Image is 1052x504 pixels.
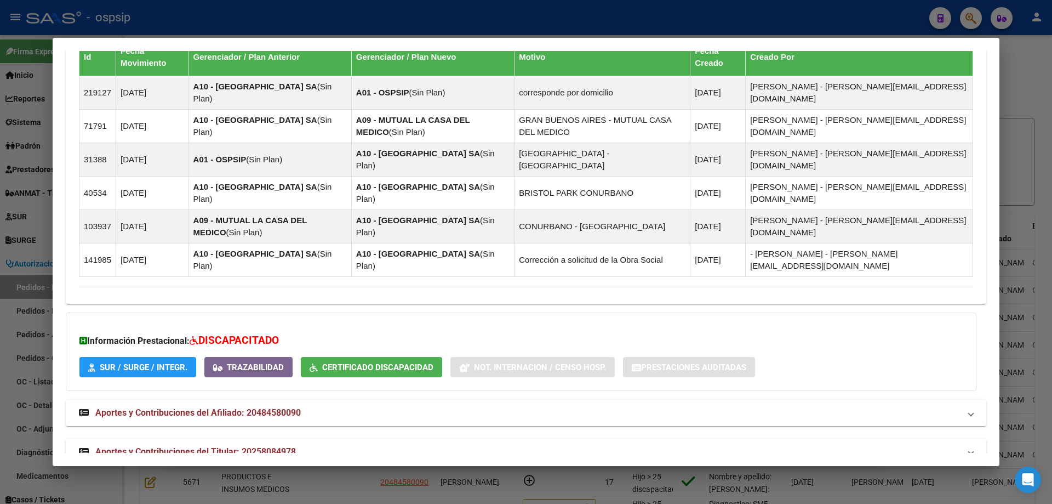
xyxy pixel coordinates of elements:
[351,177,514,210] td: ( )
[227,363,284,372] span: Trazabilidad
[188,38,351,76] th: Gerenciador / Plan Anterior
[351,243,514,277] td: ( )
[641,363,746,372] span: Prestaciones Auditadas
[100,363,187,372] span: SUR / SURGE / INTEGR.
[690,210,746,243] td: [DATE]
[351,143,514,177] td: ( )
[116,243,189,277] td: [DATE]
[746,177,973,210] td: [PERSON_NAME] - [PERSON_NAME][EMAIL_ADDRESS][DOMAIN_NAME]
[229,228,260,237] span: Sin Plan
[514,76,690,110] td: corresponde por domicilio
[514,177,690,210] td: BRISTOL PARK CONURBANO
[116,76,189,110] td: [DATE]
[188,210,351,243] td: ( )
[356,182,480,191] strong: A10 - [GEOGRAPHIC_DATA] SA
[79,110,116,143] td: 71791
[79,210,116,243] td: 103937
[514,210,690,243] td: CONURBANO - [GEOGRAPHIC_DATA]
[746,210,973,243] td: [PERSON_NAME] - [PERSON_NAME][EMAIL_ADDRESS][DOMAIN_NAME]
[322,363,433,372] span: Certificado Discapacidad
[746,243,973,277] td: - [PERSON_NAME] - [PERSON_NAME][EMAIL_ADDRESS][DOMAIN_NAME]
[351,210,514,243] td: ( )
[1015,467,1041,493] div: Open Intercom Messenger
[514,38,690,76] th: Motivo
[79,143,116,177] td: 31388
[690,38,746,76] th: Fecha Creado
[623,357,755,377] button: Prestaciones Auditadas
[356,88,409,97] strong: A01 - OSPSIP
[474,363,606,372] span: Not. Internacion / Censo Hosp.
[79,333,963,349] h3: Información Prestacional:
[66,439,986,465] mat-expansion-panel-header: Aportes y Contribuciones del Titular: 20258084978
[514,110,690,143] td: GRAN BUENOS AIRES - MUTUAL CASA DEL MEDICO
[193,82,317,91] strong: A10 - [GEOGRAPHIC_DATA] SA
[188,177,351,210] td: ( )
[95,446,296,457] span: Aportes y Contribuciones del Titular: 20258084978
[198,334,279,347] span: DISCAPACITADO
[356,249,480,258] strong: A10 - [GEOGRAPHIC_DATA] SA
[79,38,116,76] th: Id
[514,143,690,177] td: [GEOGRAPHIC_DATA] - [GEOGRAPHIC_DATA]
[193,249,317,258] strong: A10 - [GEOGRAPHIC_DATA] SA
[79,76,116,110] td: 219127
[356,115,470,137] strong: A09 - MUTUAL LA CASA DEL MEDICO
[116,210,189,243] td: [DATE]
[66,400,986,426] mat-expansion-panel-header: Aportes y Contribuciones del Afiliado: 20484580090
[690,177,746,210] td: [DATE]
[204,357,293,377] button: Trazabilidad
[746,143,973,177] td: [PERSON_NAME] - [PERSON_NAME][EMAIL_ADDRESS][DOMAIN_NAME]
[514,243,690,277] td: Corrección a solicitud de la Obra Social
[193,155,247,164] strong: A01 - OSPSIP
[79,357,196,377] button: SUR / SURGE / INTEGR.
[392,127,422,137] span: Sin Plan
[193,115,317,124] strong: A10 - [GEOGRAPHIC_DATA] SA
[188,143,351,177] td: ( )
[95,407,301,418] span: Aportes y Contribuciones del Afiliado: 20484580090
[116,38,189,76] th: Fecha Movimiento
[301,357,442,377] button: Certificado Discapacidad
[351,38,514,76] th: Gerenciador / Plan Nuevo
[188,243,351,277] td: ( )
[356,216,480,225] strong: A10 - [GEOGRAPHIC_DATA] SA
[193,216,307,237] strong: A09 - MUTUAL LA CASA DEL MEDICO
[690,76,746,110] td: [DATE]
[79,243,116,277] td: 141985
[116,177,189,210] td: [DATE]
[351,110,514,143] td: ( )
[690,143,746,177] td: [DATE]
[116,110,189,143] td: [DATE]
[746,110,973,143] td: [PERSON_NAME] - [PERSON_NAME][EMAIL_ADDRESS][DOMAIN_NAME]
[690,110,746,143] td: [DATE]
[116,143,189,177] td: [DATE]
[188,76,351,110] td: ( )
[690,243,746,277] td: [DATE]
[412,88,443,97] span: Sin Plan
[188,110,351,143] td: ( )
[79,177,116,210] td: 40534
[746,38,973,76] th: Creado Por
[450,357,615,377] button: Not. Internacion / Censo Hosp.
[351,76,514,110] td: ( )
[193,182,317,191] strong: A10 - [GEOGRAPHIC_DATA] SA
[746,76,973,110] td: [PERSON_NAME] - [PERSON_NAME][EMAIL_ADDRESS][DOMAIN_NAME]
[356,149,480,158] strong: A10 - [GEOGRAPHIC_DATA] SA
[249,155,279,164] span: Sin Plan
